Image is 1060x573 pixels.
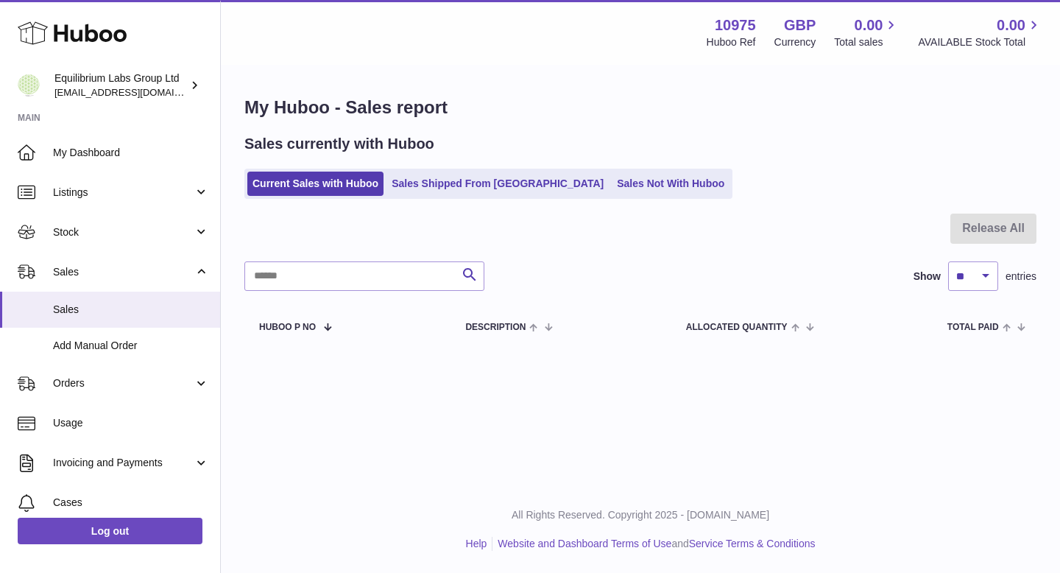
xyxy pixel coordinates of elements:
span: ALLOCATED Quantity [686,323,788,332]
span: Huboo P no [259,323,316,332]
a: 0.00 AVAILABLE Stock Total [918,15,1042,49]
p: All Rights Reserved. Copyright 2025 - [DOMAIN_NAME] [233,508,1048,522]
h1: My Huboo - Sales report [244,96,1036,119]
span: Cases [53,496,209,510]
a: 0.00 Total sales [834,15,900,49]
a: Website and Dashboard Terms of Use [498,538,671,549]
span: 0.00 [855,15,883,35]
span: Listings [53,186,194,200]
a: Log out [18,518,202,544]
span: entries [1006,270,1036,284]
span: Total sales [834,35,900,49]
img: huboo@equilibriumlabs.com [18,74,40,96]
div: Huboo Ref [707,35,756,49]
a: Sales Not With Huboo [612,172,729,196]
span: Invoicing and Payments [53,456,194,470]
strong: GBP [784,15,816,35]
span: My Dashboard [53,146,209,160]
span: Sales [53,265,194,279]
a: Sales Shipped From [GEOGRAPHIC_DATA] [386,172,609,196]
span: Stock [53,225,194,239]
span: Sales [53,303,209,317]
div: Currency [774,35,816,49]
a: Service Terms & Conditions [689,538,816,549]
span: Usage [53,416,209,430]
a: Help [466,538,487,549]
span: AVAILABLE Stock Total [918,35,1042,49]
span: Orders [53,376,194,390]
span: [EMAIL_ADDRESS][DOMAIN_NAME] [54,86,216,98]
div: Equilibrium Labs Group Ltd [54,71,187,99]
span: 0.00 [997,15,1025,35]
span: Add Manual Order [53,339,209,353]
a: Current Sales with Huboo [247,172,384,196]
h2: Sales currently with Huboo [244,134,434,154]
li: and [492,537,815,551]
label: Show [914,270,941,284]
span: Description [465,323,526,332]
strong: 10975 [715,15,756,35]
span: Total paid [947,323,999,332]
